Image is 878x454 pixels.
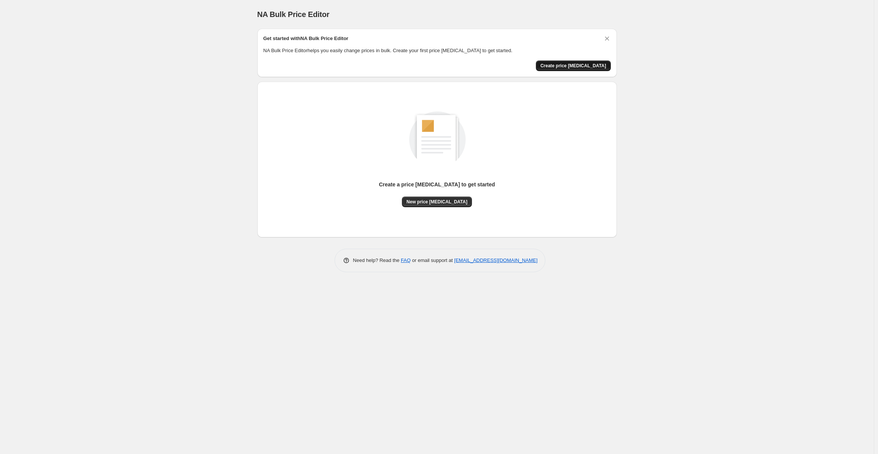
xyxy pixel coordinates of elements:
[406,199,467,205] span: New price [MEDICAL_DATA]
[257,10,330,19] span: NA Bulk Price Editor
[263,47,611,54] p: NA Bulk Price Editor helps you easily change prices in bulk. Create your first price [MEDICAL_DAT...
[536,60,611,71] button: Create price change job
[353,257,401,263] span: Need help? Read the
[603,35,611,42] button: Dismiss card
[411,257,454,263] span: or email support at
[401,257,411,263] a: FAQ
[454,257,537,263] a: [EMAIL_ADDRESS][DOMAIN_NAME]
[402,197,472,207] button: New price [MEDICAL_DATA]
[263,35,349,42] h2: Get started with NA Bulk Price Editor
[379,181,495,188] p: Create a price [MEDICAL_DATA] to get started
[540,63,606,69] span: Create price [MEDICAL_DATA]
